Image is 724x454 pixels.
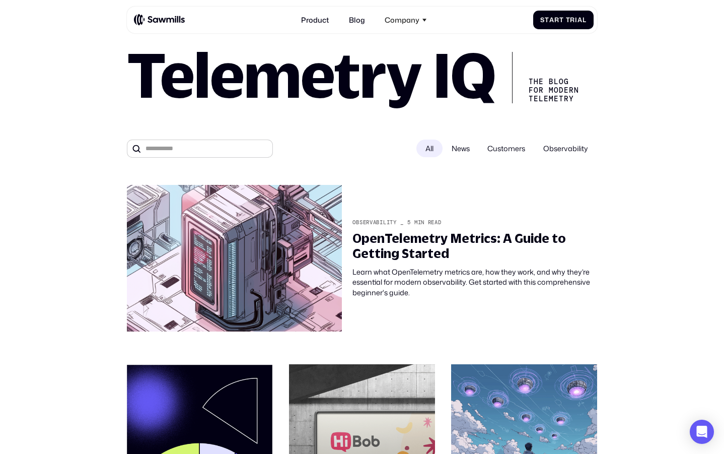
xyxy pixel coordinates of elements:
[583,16,587,24] span: l
[566,16,570,24] span: T
[533,11,594,29] a: StartTrial
[414,219,442,226] div: min read
[534,140,597,157] span: Observability
[352,231,597,261] div: OpenTelemetry Metrics: A Guide to Getting Started
[559,16,564,24] span: t
[554,16,559,24] span: r
[120,179,604,338] a: Observability_5min readOpenTelemetry Metrics: A Guide to Getting StartedLearn what OpenTelemetry ...
[575,16,577,24] span: i
[512,52,585,103] div: The Blog for Modern telemetry
[127,46,496,104] h1: Telemetry IQ
[540,16,545,24] span: S
[400,219,404,226] div: _
[343,10,371,30] a: Blog
[545,16,549,24] span: t
[690,420,714,444] div: Open Intercom Messenger
[385,16,419,24] div: Company
[549,16,554,24] span: a
[127,140,598,158] form: All
[379,10,432,30] div: Company
[443,140,479,157] span: News
[407,219,411,226] div: 5
[416,140,443,157] div: All
[570,16,575,24] span: r
[478,140,534,157] span: Customers
[352,267,597,297] div: Learn what OpenTelemetry metrics are, how they work, and why they’re essential for modern observa...
[352,219,396,226] div: Observability
[296,10,334,30] a: Product
[577,16,583,24] span: a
